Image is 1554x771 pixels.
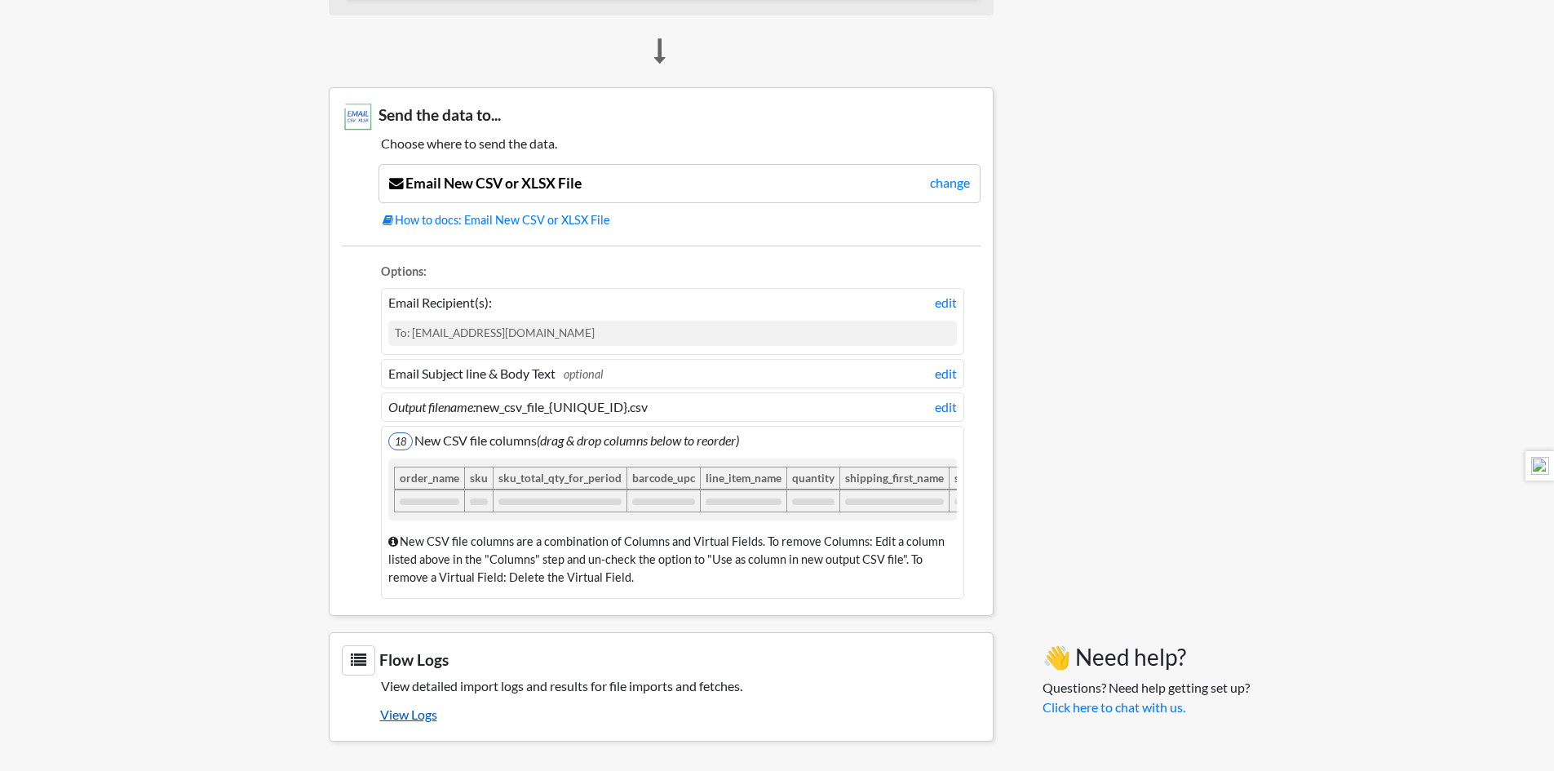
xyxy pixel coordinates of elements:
span: 18 [388,432,413,450]
h3: Flow Logs [342,645,981,676]
li: Options: [381,263,964,285]
div: sku [464,467,494,490]
div: sku_total_qty_for_period [493,467,627,490]
a: Email New CSV or XLSX File [389,175,582,192]
a: edit [935,397,957,417]
a: Click here to chat with us. [1043,699,1185,715]
h5: Choose where to send the data. [342,135,981,151]
a: edit [935,364,957,383]
a: How to docs: Email New CSV or XLSX File [383,211,981,229]
i: (drag & drop columns below to reorder) [537,432,739,448]
div: quantity [786,467,840,490]
h3: Send the data to... [342,100,981,133]
p: Questions? Need help getting set up? [1043,678,1250,717]
a: change [930,173,970,193]
div: line_item_name [700,467,787,490]
div: order_name [394,467,465,490]
a: View Logs [380,701,981,729]
div: shipping_last_name [949,467,1056,490]
iframe: Drift Widget Chat Controller [1472,689,1534,751]
iframe: Drift Widget Chat Window [1218,208,1544,699]
div: New CSV file columns are a combination of Columns and Virtual Fields. To remove Columns: Edit a c... [388,525,957,594]
li: Email Recipient(s): [381,288,964,354]
h5: View detailed import logs and results for file imports and fetches. [342,678,981,693]
span: optional [564,367,603,381]
div: barcode_upc [626,467,701,490]
li: New CSV file columns [381,426,964,600]
div: shipping_first_name [839,467,950,490]
a: edit [935,293,957,312]
img: Email New CSV or XLSX File [342,100,374,133]
li: Email Subject line & Body Text [381,359,964,388]
li: new_csv_file_{UNIQUE_ID}.csv [381,392,964,422]
h3: 👋 Need help? [1043,644,1250,671]
div: To: [EMAIL_ADDRESS][DOMAIN_NAME] [388,321,957,345]
i: Output filename: [388,399,476,414]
